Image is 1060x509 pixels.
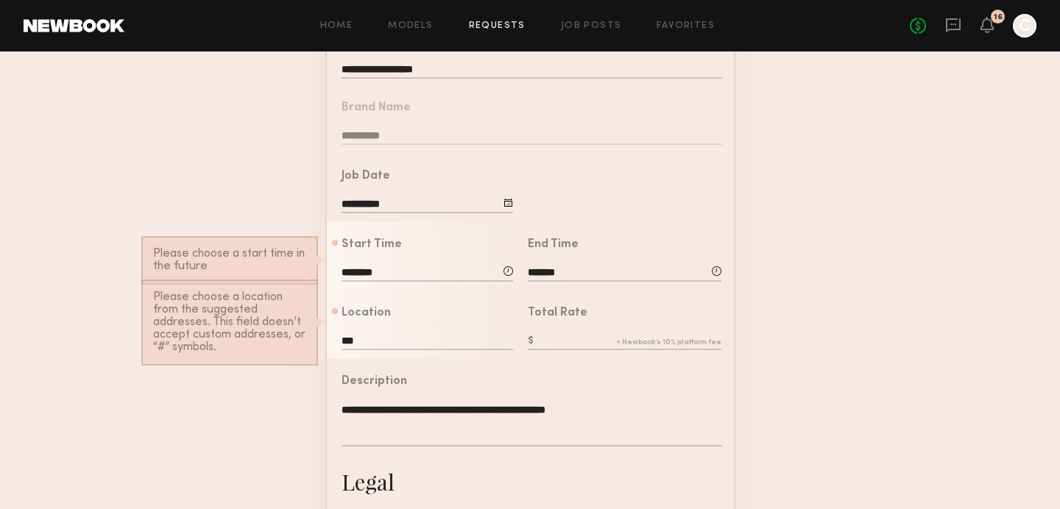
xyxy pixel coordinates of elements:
a: Models [388,21,433,31]
a: Home [320,21,353,31]
div: Please choose a location from the suggested addresses. This field doesn’t accept custom addresses... [153,291,306,354]
a: Favorites [657,21,715,31]
div: Legal [342,467,395,496]
div: End Time [528,239,579,251]
div: Start Time [342,239,402,251]
div: Description [342,376,407,388]
div: Please choose a start time in the future [153,248,306,273]
div: Total Rate [528,307,587,319]
div: Location [342,307,391,319]
div: Job Date [342,171,390,182]
div: 16 [994,13,1003,21]
a: Job Posts [561,21,622,31]
a: Requests [469,21,526,31]
a: C [1013,14,1036,38]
